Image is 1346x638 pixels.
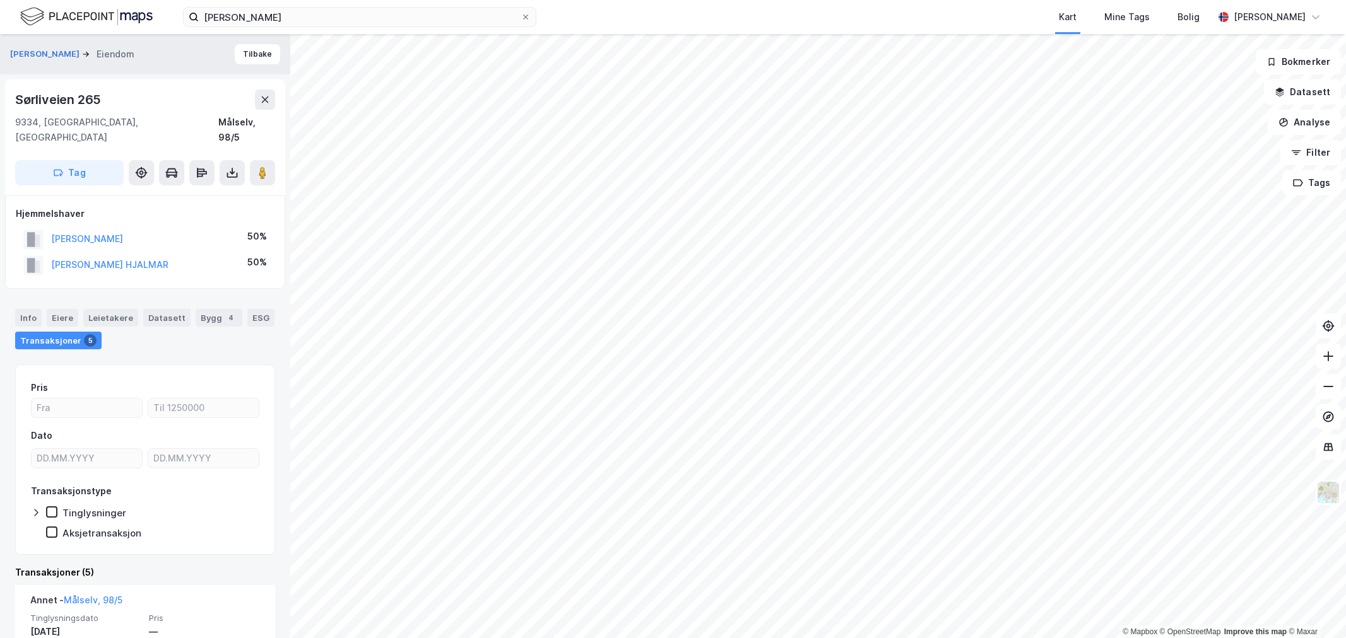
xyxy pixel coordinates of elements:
[1316,480,1340,504] img: Z
[30,613,141,623] span: Tinglysningsdato
[1264,79,1341,105] button: Datasett
[225,311,237,324] div: 4
[1256,49,1341,74] button: Bokmerker
[1160,627,1221,636] a: OpenStreetMap
[1224,627,1287,636] a: Improve this map
[15,90,103,110] div: Sørliveien 265
[31,380,48,395] div: Pris
[247,255,267,270] div: 50%
[1234,9,1306,25] div: [PERSON_NAME]
[83,309,138,327] div: Leietakere
[31,428,52,443] div: Dato
[64,594,122,605] a: Målselv, 98/5
[1282,170,1341,195] button: Tags
[62,507,126,519] div: Tinglysninger
[30,593,122,613] div: Annet -
[199,8,521,26] input: Søk på adresse, matrikkel, gårdeiere, leietakere eller personer
[15,115,218,145] div: 9334, [GEOGRAPHIC_DATA], [GEOGRAPHIC_DATA]
[10,48,82,61] button: [PERSON_NAME]
[148,398,259,417] input: Til 1250000
[32,449,142,468] input: DD.MM.YYYY
[47,309,78,327] div: Eiere
[1123,627,1157,636] a: Mapbox
[1268,110,1341,135] button: Analyse
[15,565,275,580] div: Transaksjoner (5)
[31,484,112,499] div: Transaksjonstype
[218,115,275,145] div: Målselv, 98/5
[143,309,191,327] div: Datasett
[1059,9,1077,25] div: Kart
[84,334,97,347] div: 5
[62,527,141,539] div: Aksjetransaksjon
[235,44,280,64] button: Tilbake
[149,613,260,623] span: Pris
[247,229,267,244] div: 50%
[32,398,142,417] input: Fra
[1283,577,1346,638] iframe: Chat Widget
[97,47,134,62] div: Eiendom
[247,309,275,327] div: ESG
[1280,140,1341,165] button: Filter
[16,206,275,221] div: Hjemmelshaver
[1104,9,1150,25] div: Mine Tags
[196,309,242,327] div: Bygg
[15,309,42,327] div: Info
[20,6,153,28] img: logo.f888ab2527a4732fd821a326f86c7f29.svg
[1178,9,1200,25] div: Bolig
[148,449,259,468] input: DD.MM.YYYY
[15,160,124,185] button: Tag
[15,332,102,349] div: Transaksjoner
